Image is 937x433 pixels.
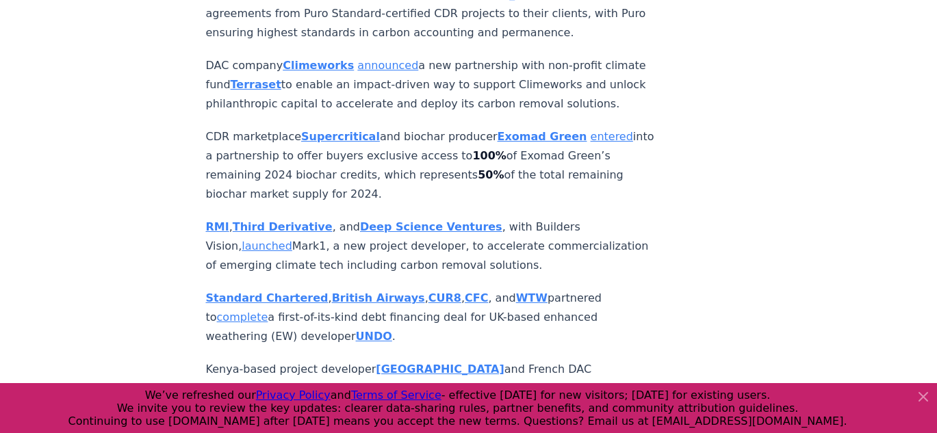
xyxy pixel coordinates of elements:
[206,127,659,204] p: CDR marketplace and biochar producer into a partnership to offer buyers exclusive access to of Ex...
[206,56,659,114] p: DAC company a new partnership with non-profit climate fund to enable an impact-driven way to supp...
[293,382,335,395] a: entered
[356,330,392,343] a: UNDO
[231,78,281,91] a: Terraset
[217,311,268,324] a: complete
[206,218,659,275] p: , , and , with Builders Vision, Mark1, a new project developer, to accelerate commercialization o...
[376,363,504,376] a: [GEOGRAPHIC_DATA]
[256,382,289,395] a: Yama
[478,168,504,181] strong: 50%
[498,130,587,143] a: Exomad Green
[206,291,329,304] a: Standard Chartered
[332,291,425,304] a: British Airways
[428,291,461,304] a: CUR8
[283,59,354,72] a: Climeworks
[465,291,488,304] a: CFC
[357,59,418,72] a: announced
[360,220,502,233] a: Deep Science Ventures
[242,239,292,252] a: launched
[206,289,659,346] p: , , , , and partnered to a first-of-its-kind debt financing deal for UK-based enhanced weathering...
[301,130,380,143] a: Supercritical
[516,291,548,304] a: WTW
[233,220,333,233] a: Third Derivative
[591,130,633,143] a: entered
[472,149,506,162] strong: 100%
[206,220,229,233] a: RMI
